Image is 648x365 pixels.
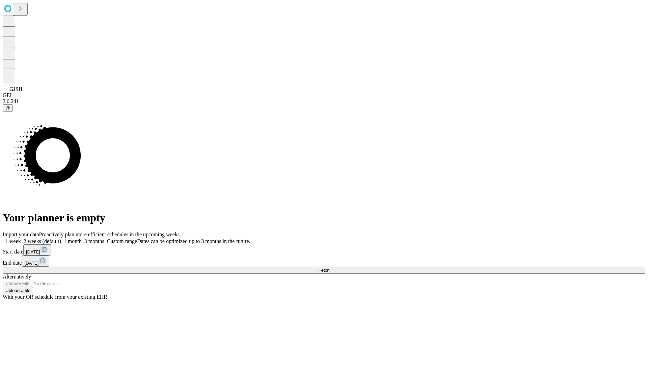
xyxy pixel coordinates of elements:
button: [DATE] [23,244,51,255]
div: GEI [3,92,645,98]
span: [DATE] [24,261,38,266]
span: 3 months [84,238,104,244]
span: Proactively plan more efficient schedules in the upcoming weeks. [39,232,181,237]
span: @ [5,105,10,111]
span: Import your data [3,232,39,237]
button: Fetch [3,267,645,274]
button: @ [3,104,13,112]
span: Custom range [107,238,137,244]
button: Upload a file [3,287,33,294]
div: End date [3,255,645,267]
span: Alternatively [3,274,31,279]
span: 1 month [64,238,82,244]
span: 2 weeks (default) [24,238,61,244]
button: [DATE] [22,255,49,267]
span: Fetch [318,268,329,273]
span: 1 week [5,238,21,244]
span: [DATE] [26,249,40,254]
span: With your OR schedule from your existing EHR [3,294,107,300]
div: 2.0.241 [3,98,645,104]
div: Start date [3,244,645,255]
span: GJSH [9,86,22,92]
span: Dates can be optimized up to 3 months in the future. [137,238,250,244]
h1: Your planner is empty [3,212,645,224]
